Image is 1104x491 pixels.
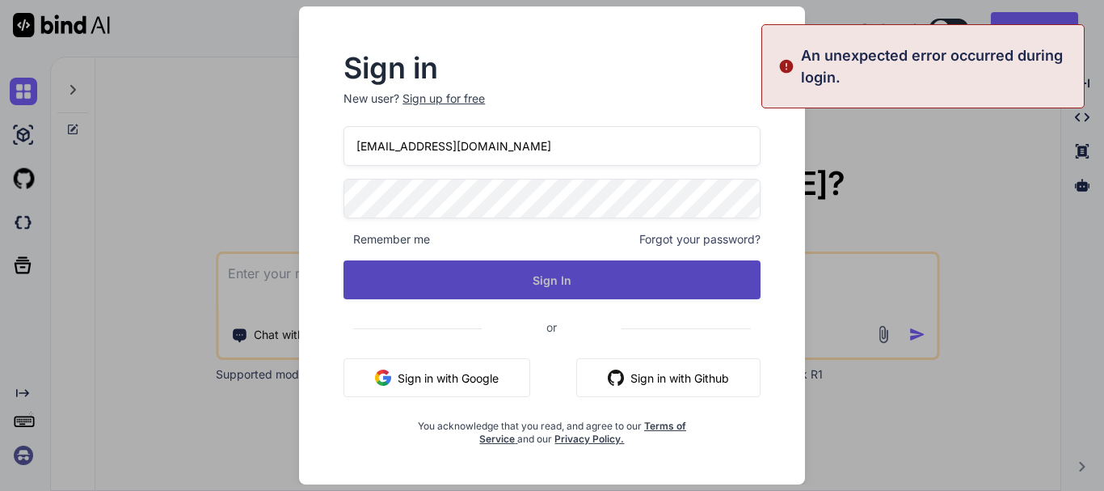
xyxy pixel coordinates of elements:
[801,44,1074,88] p: An unexpected error occurred during login.
[554,433,624,445] a: Privacy Policy.
[482,307,622,347] span: or
[343,55,761,81] h2: Sign in
[375,370,391,386] img: google
[343,91,761,126] p: New user?
[639,231,761,248] span: Forgot your password?
[576,358,761,397] button: Sign in with Github
[343,358,530,397] button: Sign in with Google
[608,370,624,386] img: github
[343,126,761,166] input: Login or Email
[413,410,691,446] div: You acknowledge that you read, and agree to our and our
[402,91,485,107] div: Sign up for free
[343,260,761,299] button: Sign In
[343,231,430,248] span: Remember me
[479,420,686,445] a: Terms of Service
[778,44,794,88] img: alert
